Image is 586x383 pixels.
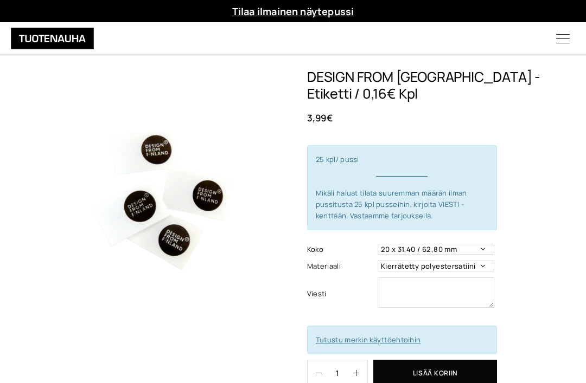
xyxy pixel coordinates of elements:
[307,112,333,124] bdi: 3,99
[11,28,94,49] img: Tuotenauha Oy
[307,69,570,102] h1: DESIGN FROM [GEOGRAPHIC_DATA] -Etiketti / 0,16€ Kpl
[327,112,333,124] span: €
[232,5,354,18] a: Tilaa ilmainen näytepussi
[316,154,488,220] span: 25 kpl/ pussi Mikäli haluat tilata suuremman määrän ilman pussitusta 25 kpl pusseihin, kirjoita V...
[35,69,280,313] img: 41a08215-7fee-40aa-8e76-493d8712f342
[316,335,421,345] a: Tutustu merkin käyttöehtoihin
[307,288,375,300] label: Viesti
[540,22,586,55] button: Menu
[307,244,375,255] label: Koko
[307,261,375,272] label: Materiaali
